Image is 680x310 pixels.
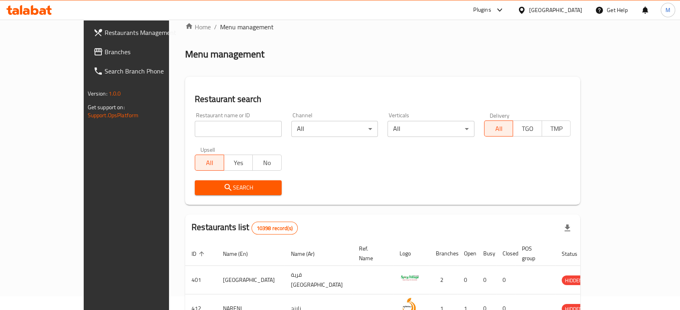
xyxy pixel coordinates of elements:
[220,22,274,32] span: Menu management
[198,157,221,169] span: All
[513,120,542,137] button: TGO
[558,218,577,238] div: Export file
[105,28,191,37] span: Restaurants Management
[387,121,474,137] div: All
[516,123,539,135] span: TGO
[87,42,197,61] a: Branches
[195,121,282,137] input: Search for restaurant name or ID..
[562,249,588,259] span: Status
[201,183,275,193] span: Search
[429,241,457,266] th: Branches
[490,112,510,118] label: Delivery
[291,249,325,259] span: Name (Ar)
[400,268,420,288] img: Spicy Village
[496,241,515,266] th: Closed
[284,266,352,294] td: قرية [GEOGRAPHIC_DATA]
[522,244,546,263] span: POS group
[359,244,383,263] span: Ref. Name
[195,155,224,171] button: All
[192,249,207,259] span: ID
[223,249,258,259] span: Name (En)
[105,66,191,76] span: Search Branch Phone
[457,266,477,294] td: 0
[87,23,197,42] a: Restaurants Management
[251,222,298,235] div: Total records count
[562,276,586,285] span: HIDDEN
[477,241,496,266] th: Busy
[195,180,282,195] button: Search
[291,121,378,137] div: All
[488,123,510,135] span: All
[529,6,582,14] div: [GEOGRAPHIC_DATA]
[185,22,580,32] nav: breadcrumb
[429,266,457,294] td: 2
[216,266,284,294] td: [GEOGRAPHIC_DATA]
[542,120,571,137] button: TMP
[252,224,297,232] span: 10398 record(s)
[185,48,264,61] h2: Menu management
[224,155,253,171] button: Yes
[87,61,197,81] a: Search Branch Phone
[214,22,217,32] li: /
[473,5,491,15] div: Plugins
[496,266,515,294] td: 0
[256,157,278,169] span: No
[477,266,496,294] td: 0
[88,88,107,99] span: Version:
[457,241,477,266] th: Open
[185,266,216,294] td: 401
[88,102,125,112] span: Get support on:
[545,123,568,135] span: TMP
[227,157,250,169] span: Yes
[192,221,298,235] h2: Restaurants list
[109,88,121,99] span: 1.0.0
[195,93,571,105] h2: Restaurant search
[88,110,139,120] a: Support.OpsPlatform
[185,22,211,32] a: Home
[105,47,191,57] span: Branches
[666,6,670,14] span: M
[484,120,513,137] button: All
[393,241,429,266] th: Logo
[200,147,215,152] label: Upsell
[252,155,282,171] button: No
